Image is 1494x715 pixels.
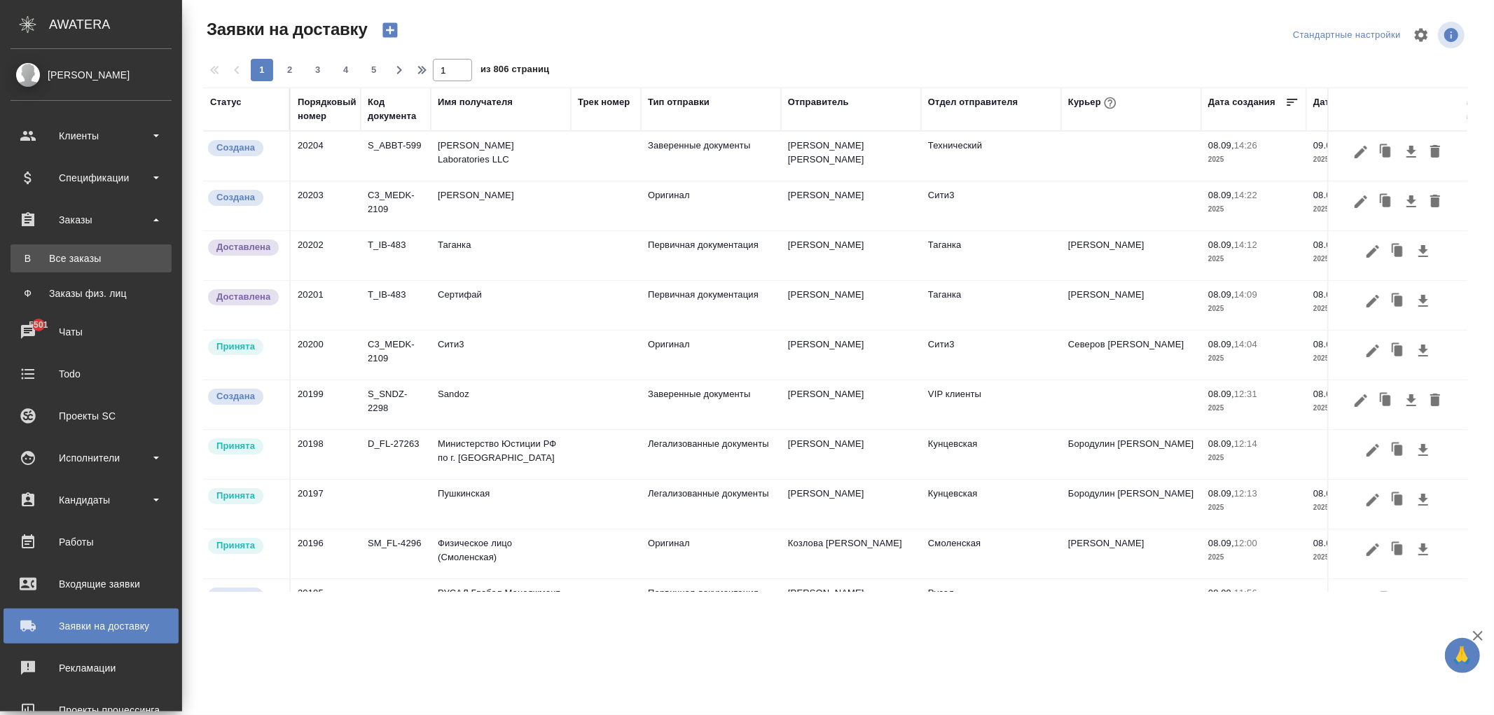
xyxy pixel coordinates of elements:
[781,132,921,181] td: [PERSON_NAME] [PERSON_NAME]
[1361,238,1385,265] button: Редактировать
[1361,338,1385,364] button: Редактировать
[641,231,781,280] td: Первичная документация
[1313,140,1339,151] p: 09.09,
[431,480,571,529] td: Пушкинская
[1423,139,1447,165] button: Удалить
[921,579,1061,628] td: Русал
[1385,288,1411,314] button: Клонировать
[1349,387,1373,414] button: Редактировать
[1349,139,1373,165] button: Редактировать
[1234,488,1257,499] p: 12:13
[1208,550,1299,564] p: 2025
[641,430,781,479] td: Легализованные документы
[373,18,407,42] button: Создать
[1313,501,1404,515] p: 2025
[431,132,571,181] td: [PERSON_NAME] Laboratories LLC
[1234,240,1257,250] p: 14:12
[1399,387,1423,414] button: Скачать
[1445,638,1480,673] button: 🙏
[928,95,1018,109] div: Отдел отправителя
[361,331,431,380] td: C3_MEDK-2109
[210,95,242,109] div: Статус
[1061,281,1201,330] td: [PERSON_NAME]
[4,356,179,391] a: Todo
[921,430,1061,479] td: Кунцевская
[781,181,921,230] td: [PERSON_NAME]
[1411,536,1435,563] button: Скачать
[216,389,255,403] p: Создана
[1234,289,1257,300] p: 14:09
[291,331,361,380] td: 20200
[363,59,385,81] button: 5
[1385,536,1411,563] button: Клонировать
[1061,529,1201,578] td: [PERSON_NAME]
[641,579,781,628] td: Первичная документация
[431,231,571,280] td: Таганка
[921,529,1061,578] td: Смоленская
[1411,238,1435,265] button: Скачать
[431,281,571,330] td: Сертифай
[1208,451,1299,465] p: 2025
[1313,339,1339,349] p: 08.09,
[1385,437,1411,464] button: Клонировать
[1313,190,1339,200] p: 08.09,
[279,59,301,81] button: 2
[291,430,361,479] td: 20198
[4,525,179,560] a: Работы
[20,318,56,332] span: 5501
[11,167,172,188] div: Спецификации
[1423,586,1447,613] button: Удалить
[1399,586,1423,613] button: Скачать
[1234,339,1257,349] p: 14:04
[480,61,549,81] span: из 806 страниц
[1061,480,1201,529] td: Бородулин [PERSON_NAME]
[4,567,179,602] a: Входящие заявки
[1411,288,1435,314] button: Скачать
[11,67,172,83] div: [PERSON_NAME]
[921,480,1061,529] td: Кунцевская
[1061,331,1201,380] td: Северов [PERSON_NAME]
[788,95,849,109] div: Отправитель
[361,529,431,578] td: SM_FL-4296
[641,380,781,429] td: Заверенные документы
[307,59,329,81] button: 3
[216,190,255,204] p: Создана
[361,231,431,280] td: T_IB-483
[921,231,1061,280] td: Таганка
[1208,190,1234,200] p: 08.09,
[11,616,172,637] div: Заявки на доставку
[1411,437,1435,464] button: Скачать
[921,181,1061,230] td: Сити3
[11,447,172,468] div: Исполнители
[335,59,357,81] button: 4
[781,331,921,380] td: [PERSON_NAME]
[11,125,172,146] div: Клиенты
[431,430,571,479] td: Министерство Юстиции РФ по г. [GEOGRAPHIC_DATA]
[11,279,172,307] a: ФЗаказы физ. лиц
[1349,586,1373,613] button: Редактировать
[1373,139,1399,165] button: Клонировать
[1234,438,1257,449] p: 12:14
[11,244,172,272] a: ВВсе заказы
[1313,153,1404,167] p: 2025
[921,281,1061,330] td: Таганка
[1208,289,1234,300] p: 08.09,
[49,11,182,39] div: AWATERA
[921,132,1061,181] td: Технический
[18,286,165,300] div: Заказы физ. лиц
[1385,338,1411,364] button: Клонировать
[641,331,781,380] td: Оригинал
[641,529,781,578] td: Оригинал
[1208,153,1299,167] p: 2025
[648,95,710,109] div: Тип отправки
[1208,401,1299,415] p: 2025
[279,63,301,77] span: 2
[216,141,255,155] p: Создана
[1208,488,1234,499] p: 08.09,
[1399,139,1423,165] button: Скачать
[307,63,329,77] span: 3
[1399,188,1423,215] button: Скачать
[1313,538,1339,548] p: 08.09,
[1208,588,1234,598] p: 08.09,
[1234,588,1257,598] p: 11:56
